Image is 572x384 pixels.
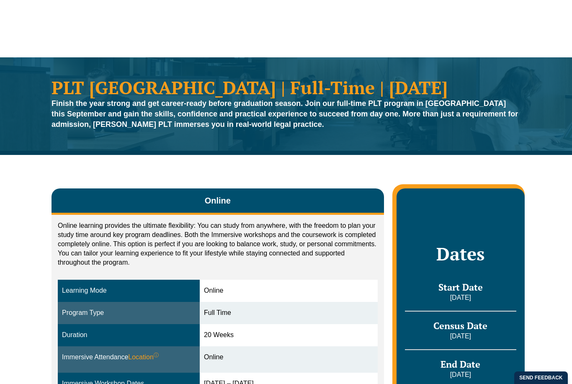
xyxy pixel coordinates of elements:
span: Online [205,195,231,206]
p: [DATE] [405,332,516,341]
p: [DATE] [405,293,516,302]
div: Immersive Attendance [62,353,196,362]
div: Program Type [62,308,196,318]
div: Duration [62,330,196,340]
span: Location [128,353,159,362]
span: Start Date [438,281,483,293]
div: 20 Weeks [204,330,374,340]
div: Full Time [204,308,374,318]
p: Online learning provides the ultimate flexibility: You can study from anywhere, with the freedom ... [58,221,378,267]
h2: Dates [405,243,516,264]
p: [DATE] [405,370,516,379]
h1: PLT [GEOGRAPHIC_DATA] | Full-Time | [DATE] [52,78,520,96]
span: End Date [441,358,480,370]
strong: Finish the year strong and get career-ready before graduation season. Join our full-time PLT prog... [52,99,518,129]
div: Online [204,286,374,296]
span: Census Date [433,320,487,332]
div: Learning Mode [62,286,196,296]
sup: ⓘ [154,352,159,358]
div: Online [204,353,374,362]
